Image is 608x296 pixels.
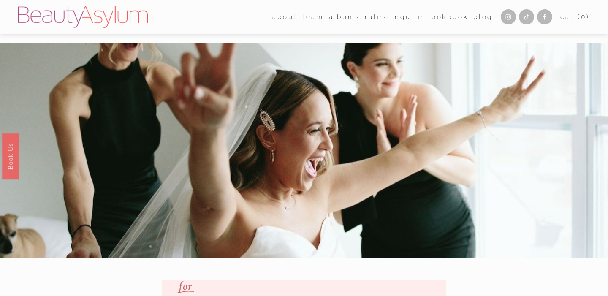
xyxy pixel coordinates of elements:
a: Lookbook [428,11,469,24]
a: Blog [473,11,493,24]
a: Instagram [501,9,516,24]
a: folder dropdown [272,11,297,24]
a: 0 items in cart [560,11,590,23]
a: Inquire [392,11,423,24]
a: albums [329,11,360,24]
a: Facebook [537,9,552,24]
a: Rates [365,11,387,24]
a: TikTok [519,9,534,24]
em: for [179,279,193,293]
img: Beauty Asylum | Bridal Hair &amp; Makeup Charlotte &amp; Atlanta [18,6,148,28]
a: folder dropdown [302,11,324,24]
span: ( ) [578,13,589,21]
span: team [302,11,324,23]
a: Book Us [2,133,19,179]
span: 0 [581,13,586,21]
span: about [272,11,297,23]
